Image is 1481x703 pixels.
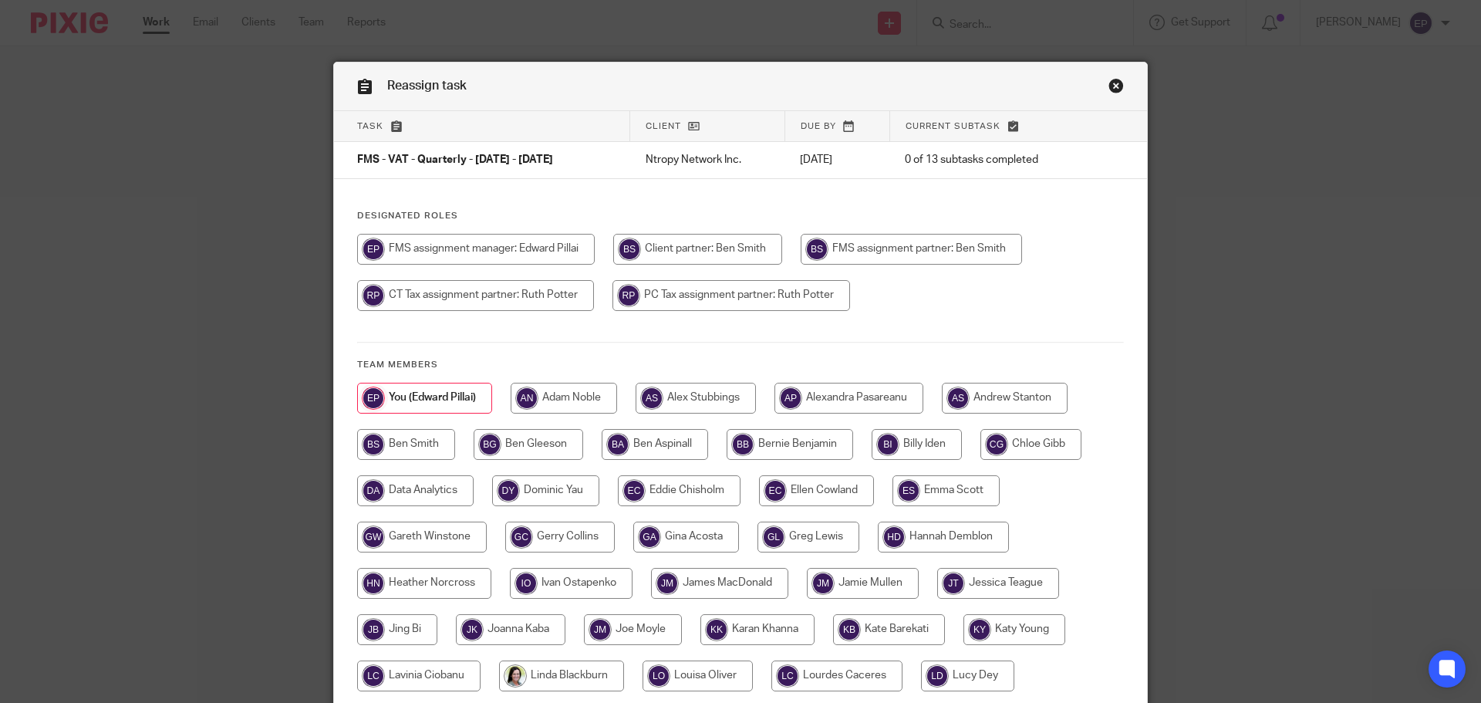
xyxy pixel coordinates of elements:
span: Client [646,122,681,130]
span: Task [357,122,383,130]
span: Current subtask [906,122,1000,130]
span: Due by [801,122,836,130]
span: Reassign task [387,79,467,92]
p: [DATE] [800,152,874,167]
a: Close this dialog window [1108,78,1124,99]
span: FMS - VAT - Quarterly - [DATE] - [DATE] [357,155,553,166]
td: 0 of 13 subtasks completed [889,142,1090,179]
h4: Team members [357,359,1124,371]
p: Ntropy Network Inc. [646,152,770,167]
h4: Designated Roles [357,210,1124,222]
